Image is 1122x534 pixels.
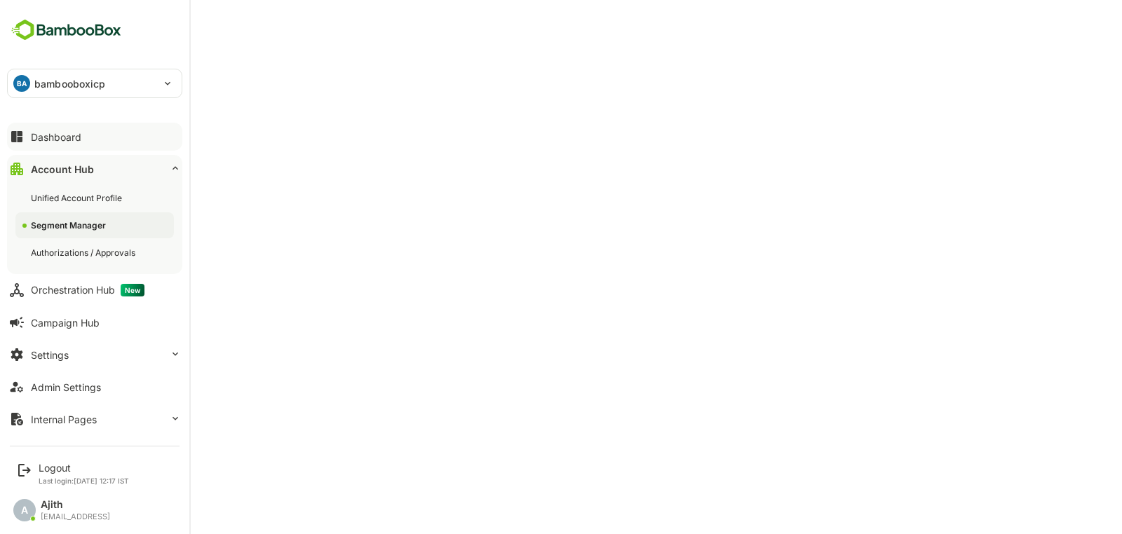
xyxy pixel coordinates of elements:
[13,75,30,92] div: BA
[34,76,106,91] p: bambooboxicp
[31,219,109,231] div: Segment Manager
[121,284,144,296] span: New
[31,349,69,361] div: Settings
[31,317,100,329] div: Campaign Hub
[41,512,110,521] div: [EMAIL_ADDRESS]
[31,247,138,259] div: Authorizations / Approvals
[39,462,129,474] div: Logout
[7,308,182,336] button: Campaign Hub
[7,276,182,304] button: Orchestration HubNew
[31,163,94,175] div: Account Hub
[31,192,125,204] div: Unified Account Profile
[31,131,81,143] div: Dashboard
[7,341,182,369] button: Settings
[7,405,182,433] button: Internal Pages
[7,123,182,151] button: Dashboard
[8,69,182,97] div: BAbambooboxicp
[39,477,129,485] p: Last login: [DATE] 12:17 IST
[41,499,110,511] div: Ajith
[31,413,97,425] div: Internal Pages
[7,17,126,43] img: BambooboxFullLogoMark.5f36c76dfaba33ec1ec1367b70bb1252.svg
[7,373,182,401] button: Admin Settings
[31,284,144,296] div: Orchestration Hub
[7,155,182,183] button: Account Hub
[13,499,36,521] div: A
[31,381,101,393] div: Admin Settings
